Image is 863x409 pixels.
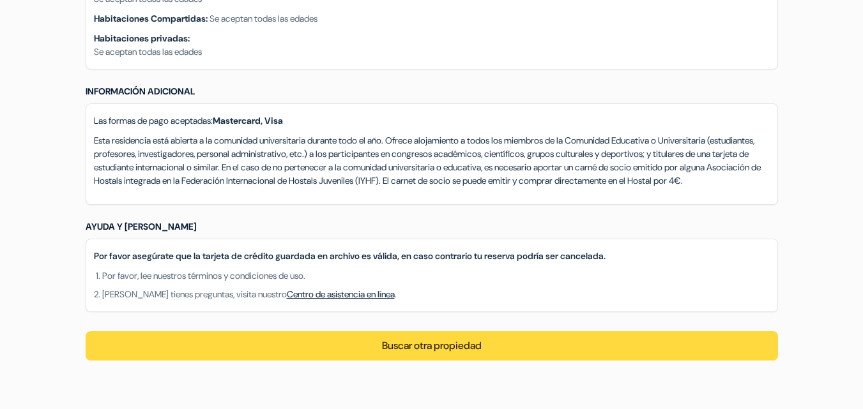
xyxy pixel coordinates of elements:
[382,339,482,352] a: Buscar otra propiedad
[102,288,770,301] li: [PERSON_NAME] tienes preguntas, visita nuestro .
[94,114,770,128] p: Las formas de pago aceptadas:
[94,13,208,24] b: Habitaciones Compartidas:
[94,33,190,44] b: Habitaciones privadas:
[213,115,283,126] b: Mastercard, Visa
[210,13,317,24] span: Se aceptan todas las edades
[86,221,197,232] span: Ayuda y [PERSON_NAME]
[287,288,395,300] a: Centro de asistencia en línea
[94,45,770,59] p: Se aceptan todas las edades
[94,249,770,263] p: Por favor asegúrate que la tarjeta de crédito guardada en archivo es válida, en caso contrario tu...
[86,86,195,97] span: Información adicional
[94,134,770,188] p: Esta residencia está abierta a la comunidad universitaria durante todo el año. Ofrece alojamiento...
[102,269,770,283] li: Por favor, lee nuestros términos y condiciones de uso.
